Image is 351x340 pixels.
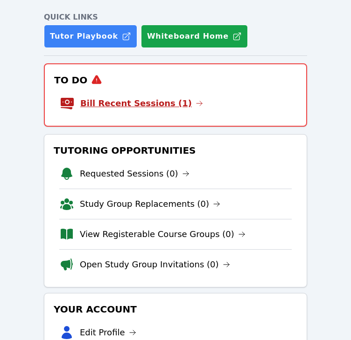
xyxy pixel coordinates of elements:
a: Bill Recent Sessions (1) [80,97,203,110]
a: Open Study Group Invitations (0) [80,258,230,271]
a: Requested Sessions (0) [80,167,190,180]
a: Edit Profile [80,326,136,339]
h3: To Do [52,72,299,88]
h3: Your Account [52,301,299,318]
h3: Tutoring Opportunities [52,142,299,159]
h4: Quick Links [44,12,307,23]
button: Whiteboard Home [141,25,248,48]
a: View Registerable Course Groups (0) [80,228,246,241]
a: Study Group Replacements (0) [80,197,220,211]
a: Tutor Playbook [44,25,137,48]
